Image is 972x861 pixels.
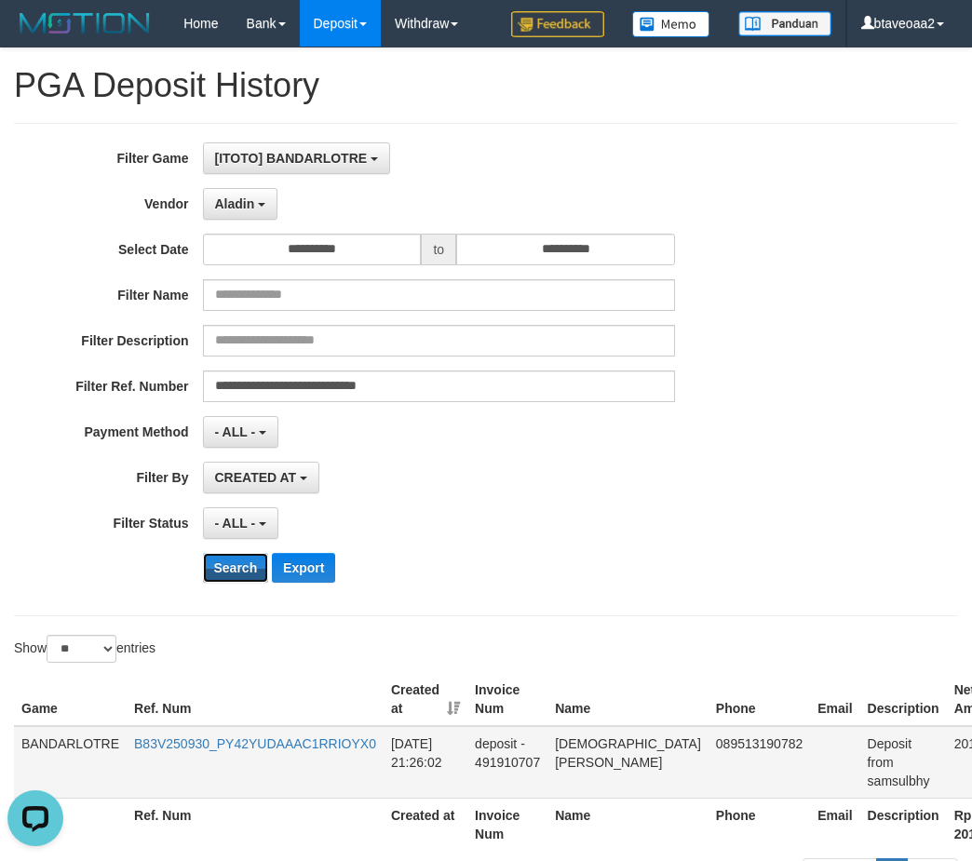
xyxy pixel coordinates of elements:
td: [DATE] 21:26:02 [384,726,467,799]
th: Phone [709,673,810,726]
span: - ALL - [215,516,256,531]
h1: PGA Deposit History [14,67,958,104]
th: Created at [384,798,467,851]
span: Aladin [215,196,255,211]
th: Ref. Num [127,798,384,851]
span: CREATED AT [215,470,297,485]
th: Invoice Num [467,798,547,851]
th: Phone [709,798,810,851]
select: Showentries [47,635,116,663]
td: Deposit from samsulbhy [860,726,947,799]
th: Name [547,673,709,726]
img: Button%20Memo.svg [632,11,710,37]
th: Name [547,798,709,851]
a: B83V250930_PY42YUDAAAC1RRIOYX0 [134,736,376,751]
td: deposit - 491910707 [467,726,547,799]
th: Email [810,798,859,851]
button: [ITOTO] BANDARLOTRE [203,142,390,174]
th: Invoice Num [467,673,547,726]
img: panduan.png [738,11,831,36]
td: 089513190782 [709,726,810,799]
button: - ALL - [203,416,278,448]
span: [ITOTO] BANDARLOTRE [215,151,368,166]
td: [DEMOGRAPHIC_DATA][PERSON_NAME] [547,726,709,799]
label: Show entries [14,635,155,663]
button: Aladin [203,188,278,220]
img: Feedback.jpg [511,11,604,37]
td: BANDARLOTRE [14,726,127,799]
img: MOTION_logo.png [14,9,155,37]
button: CREATED AT [203,462,320,493]
th: Game [14,673,127,726]
button: Export [272,553,335,583]
button: Open LiveChat chat widget [7,7,63,63]
span: - ALL - [215,424,256,439]
th: Description [860,673,947,726]
th: Created at: activate to sort column ascending [384,673,467,726]
span: to [421,234,456,265]
th: Description [860,798,947,851]
th: Email [810,673,859,726]
th: Ref. Num [127,673,384,726]
button: Search [203,553,269,583]
button: - ALL - [203,507,278,539]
